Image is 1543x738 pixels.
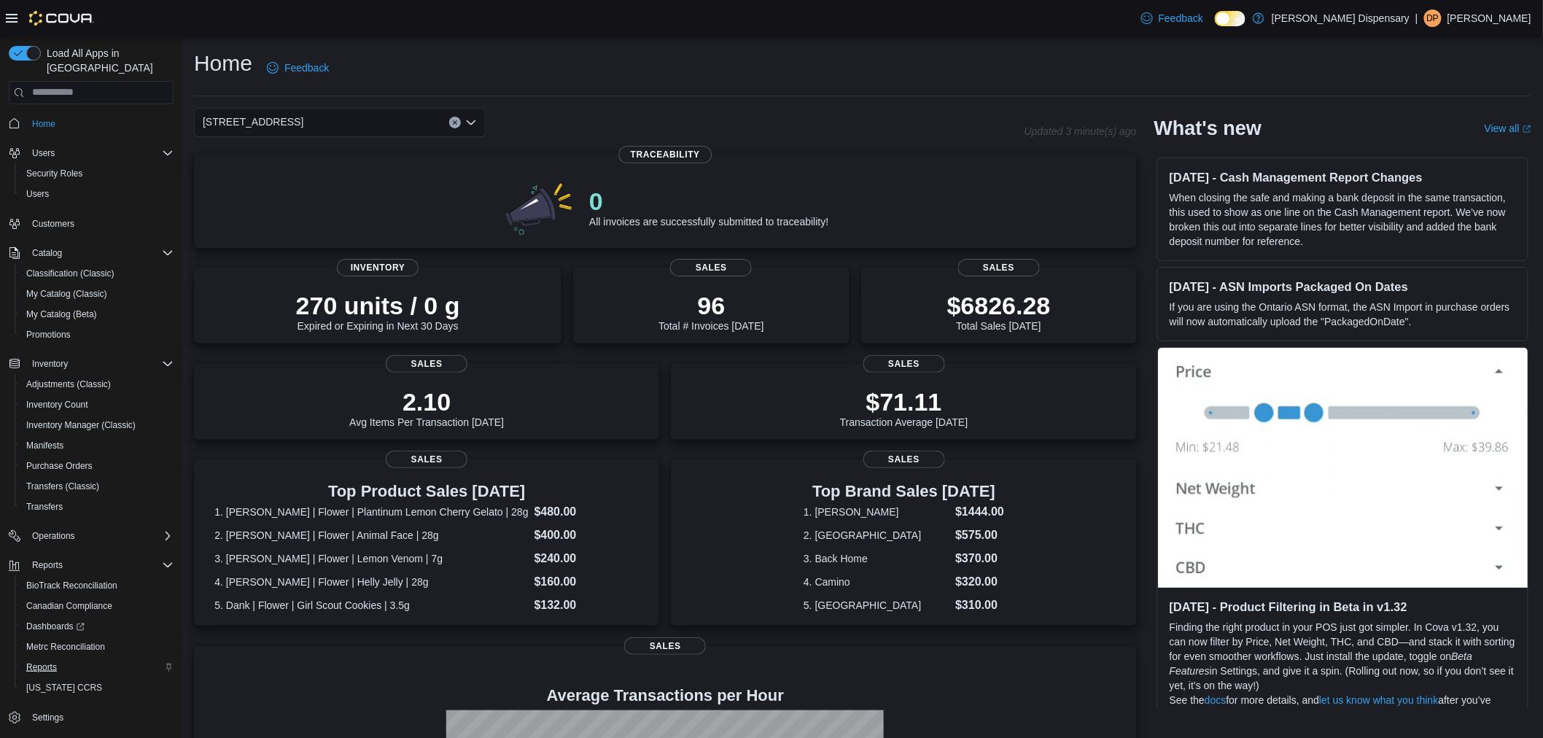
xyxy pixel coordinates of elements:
span: Inventory [32,358,68,370]
button: Manifests [15,435,179,456]
span: Users [26,188,49,200]
div: Avg Items Per Transaction [DATE] [349,387,504,428]
dt: 5. Dank | Flower | Girl Scout Cookies | 3.5g [214,598,528,613]
dt: 2. [GEOGRAPHIC_DATA] [804,528,949,543]
svg: External link [1523,125,1531,133]
span: DP [1427,9,1439,27]
dd: $480.00 [535,503,639,521]
a: Promotions [20,326,77,343]
button: Open list of options [465,117,477,128]
button: Transfers [15,497,179,517]
a: Security Roles [20,165,88,182]
span: Operations [26,527,174,545]
span: Dashboards [20,618,174,635]
p: See the for more details, and after you’ve given it a try. [1170,693,1516,722]
p: [PERSON_NAME] Dispensary [1272,9,1410,27]
dd: $370.00 [955,550,1004,567]
p: $6826.28 [947,291,1051,320]
button: Purchase Orders [15,456,179,476]
span: My Catalog (Classic) [20,285,174,303]
span: Transfers (Classic) [26,481,99,492]
button: Users [15,184,179,204]
div: All invoices are successfully submitted to traceability! [589,187,828,228]
button: Inventory Manager (Classic) [15,415,179,435]
span: Traceability [619,146,712,163]
a: Settings [26,709,69,726]
span: BioTrack Reconciliation [20,577,174,594]
dt: 4. [PERSON_NAME] | Flower | Helly Jelly | 28g [214,575,528,589]
span: Dashboards [26,621,85,632]
a: Metrc Reconciliation [20,638,111,656]
h3: Top Brand Sales [DATE] [804,483,1004,500]
a: Inventory Manager (Classic) [20,416,141,434]
a: Home [26,115,61,133]
button: Canadian Compliance [15,596,179,616]
button: Clear input [449,117,461,128]
button: Transfers (Classic) [15,476,179,497]
button: Operations [3,526,179,546]
span: Adjustments (Classic) [20,376,174,393]
p: When closing the safe and making a bank deposit in the same transaction, this used to show as one... [1170,190,1516,249]
span: Load All Apps in [GEOGRAPHIC_DATA] [41,46,174,75]
button: Inventory [3,354,179,374]
span: Catalog [26,244,174,262]
h2: What's new [1154,117,1262,140]
button: Metrc Reconciliation [15,637,179,657]
a: Canadian Compliance [20,597,118,615]
button: Reports [26,556,69,574]
div: Dipalibahen Patel [1424,9,1442,27]
dd: $160.00 [535,573,639,591]
span: Settings [26,708,174,726]
p: 270 units / 0 g [296,291,460,320]
span: Home [26,114,174,133]
span: My Catalog (Beta) [20,306,174,323]
span: Inventory Count [26,399,88,411]
span: [US_STATE] CCRS [26,682,102,694]
a: Inventory Count [20,396,94,413]
a: Manifests [20,437,69,454]
h3: [DATE] - ASN Imports Packaged On Dates [1170,279,1516,294]
dd: $575.00 [955,527,1004,544]
span: Customers [26,214,174,233]
h4: Average Transactions per Hour [206,687,1125,704]
span: Users [26,144,174,162]
span: [STREET_ADDRESS] [203,113,303,131]
a: Transfers (Classic) [20,478,105,495]
span: Sales [958,259,1040,276]
a: View allExternal link [1485,123,1531,134]
span: Feedback [284,61,329,75]
span: Reports [20,659,174,676]
a: Purchase Orders [20,457,98,475]
span: Users [32,147,55,159]
h3: [DATE] - Cash Management Report Changes [1170,170,1516,184]
dd: $320.00 [955,573,1004,591]
button: BioTrack Reconciliation [15,575,179,596]
button: My Catalog (Classic) [15,284,179,304]
p: 0 [589,187,828,216]
span: Sales [386,451,467,468]
a: My Catalog (Beta) [20,306,103,323]
a: Feedback [261,53,335,82]
dt: 3. [PERSON_NAME] | Flower | Lemon Venom | 7g [214,551,528,566]
a: Dashboards [15,616,179,637]
span: Security Roles [26,168,82,179]
a: Feedback [1135,4,1209,33]
button: [US_STATE] CCRS [15,677,179,698]
span: Inventory Manager (Classic) [20,416,174,434]
dd: $310.00 [955,597,1004,614]
button: Catalog [3,243,179,263]
span: My Catalog (Beta) [26,308,97,320]
p: $71.11 [840,387,968,416]
div: Total # Invoices [DATE] [658,291,763,332]
a: Classification (Classic) [20,265,120,282]
span: Classification (Classic) [26,268,114,279]
span: Sales [863,451,945,468]
p: [PERSON_NAME] [1447,9,1531,27]
dt: 2. [PERSON_NAME] | Flower | Animal Face | 28g [214,528,528,543]
h3: [DATE] - Product Filtering in Beta in v1.32 [1170,599,1516,614]
input: Dark Mode [1215,11,1245,26]
span: Purchase Orders [20,457,174,475]
span: Transfers (Classic) [20,478,174,495]
button: Customers [3,213,179,234]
